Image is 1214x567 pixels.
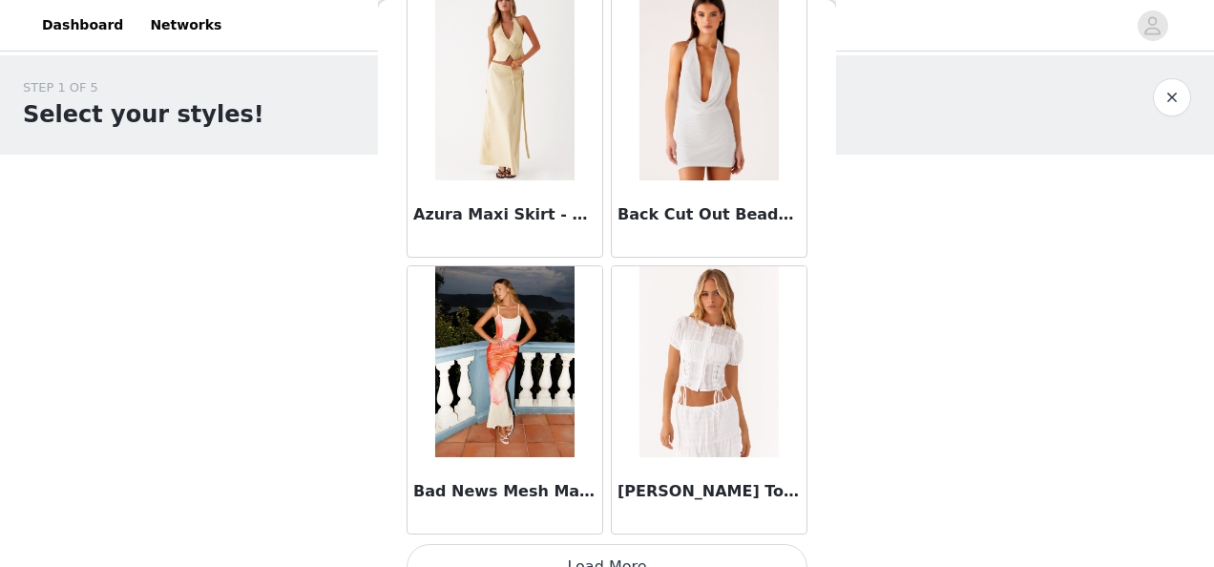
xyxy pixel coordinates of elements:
[413,203,597,226] h3: Azura Maxi Skirt - Yellow
[435,266,574,457] img: Bad News Mesh Maxi Dress - Yellow Floral
[413,480,597,503] h3: Bad News Mesh Maxi Dress - Yellow Floral
[617,203,801,226] h3: Back Cut Out Beaded Sequins Mini Dress - Ivory
[617,480,801,503] h3: [PERSON_NAME] Top - White
[31,4,135,47] a: Dashboard
[639,266,778,457] img: Beatrix Top - White
[138,4,233,47] a: Networks
[1143,10,1162,41] div: avatar
[23,78,264,97] div: STEP 1 OF 5
[23,97,264,132] h1: Select your styles!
